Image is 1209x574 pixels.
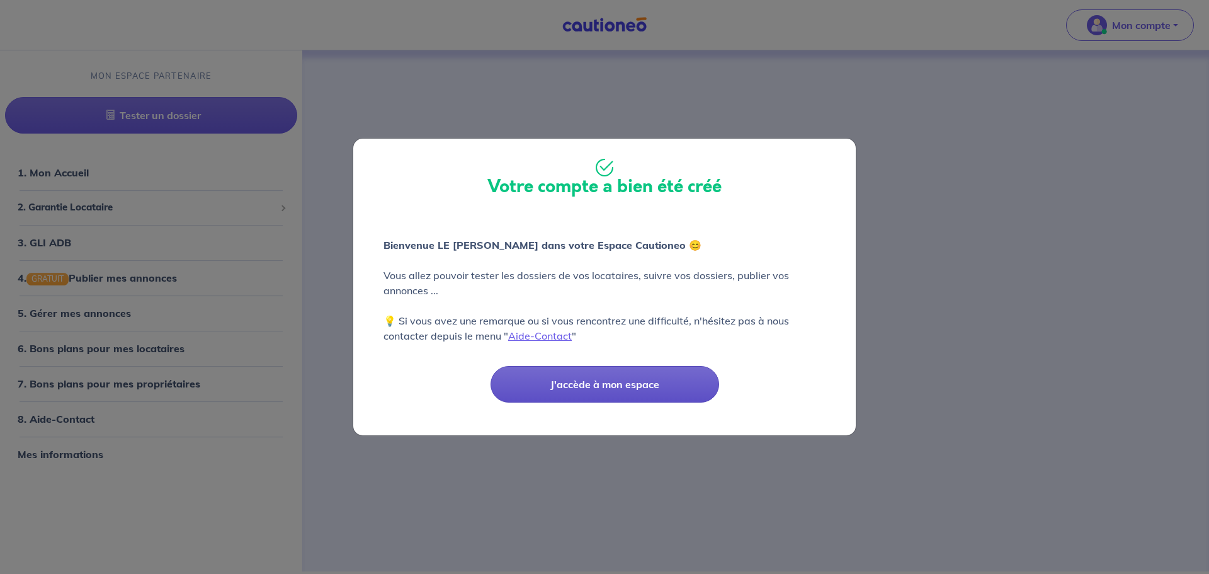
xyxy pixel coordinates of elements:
[491,366,719,403] button: J'accède à mon espace
[383,313,826,343] p: 💡 Si vous avez une remarque ou si vous rencontrez une difficulté, n'hésitez pas à nous contacter ...
[383,239,701,251] strong: Bienvenue LE [PERSON_NAME] dans votre Espace Cautioneo 😊
[508,330,572,342] a: Aide-Contact
[487,174,722,199] strong: Votre compte a bien été créé
[383,268,826,298] p: Vous allez pouvoir tester les dossiers de vos locataires, suivre vos dossiers, publier vos annonc...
